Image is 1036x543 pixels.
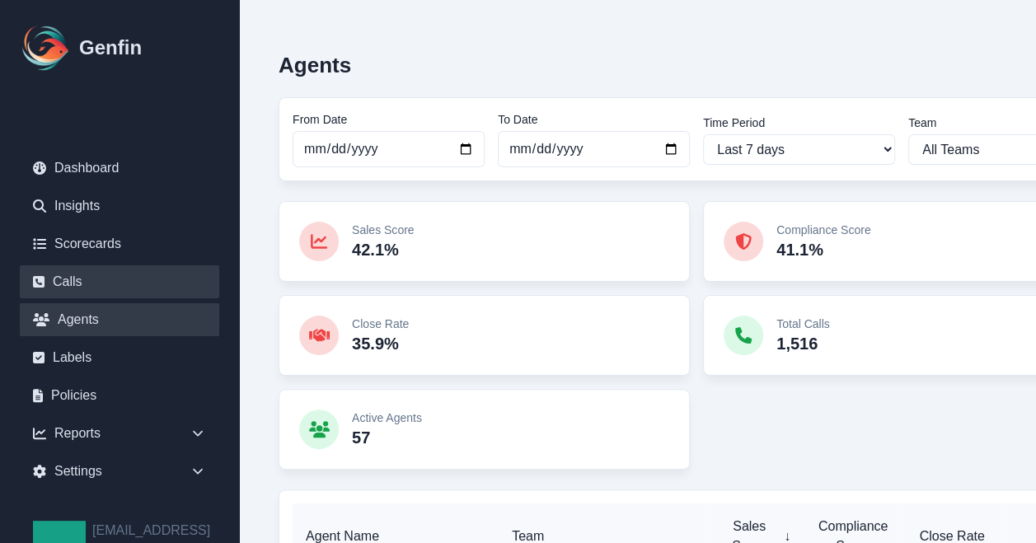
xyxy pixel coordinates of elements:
p: Compliance Score [776,222,870,238]
p: 41.1% [776,238,870,261]
label: To Date [498,111,690,128]
h2: Agents [279,53,351,77]
img: Logo [20,21,73,74]
div: Settings [20,455,219,488]
p: 57 [352,426,422,449]
a: Labels [20,341,219,374]
p: 42.1% [352,238,414,261]
label: Time Period [703,115,895,131]
p: 35.9% [352,332,409,355]
h1: Genfin [79,35,142,61]
a: Dashboard [20,152,219,185]
p: Close Rate [352,316,409,332]
p: Active Agents [352,410,422,426]
a: Insights [20,190,219,222]
p: 1,516 [776,332,830,355]
a: Calls [20,265,219,298]
div: Reports [20,417,219,450]
p: Sales Score [352,222,414,238]
a: Scorecards [20,227,219,260]
p: Total Calls [776,316,830,332]
a: Agents [20,303,219,336]
label: From Date [293,111,485,128]
a: Policies [20,379,219,412]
